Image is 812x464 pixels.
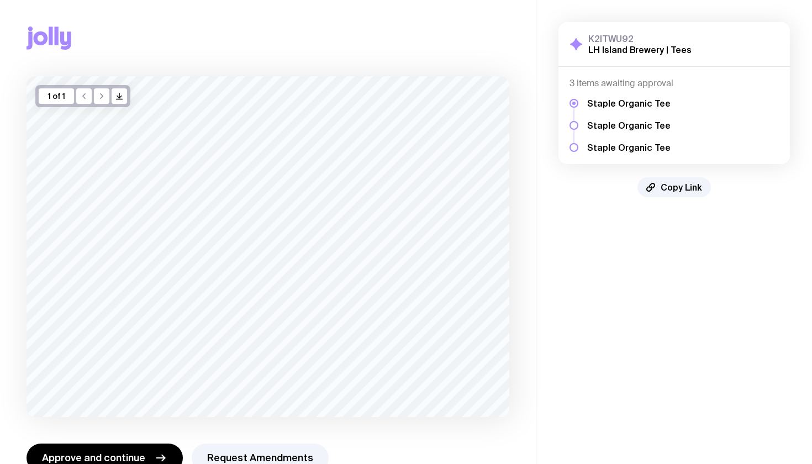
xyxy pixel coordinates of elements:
h2: LH Island Brewery | Tees [588,44,692,55]
span: Copy Link [661,182,702,193]
h3: K2ITWU92 [588,33,692,44]
button: />/> [112,88,127,104]
button: Copy Link [637,177,711,197]
h4: 3 items awaiting approval [570,78,779,89]
g: /> /> [117,93,123,99]
h5: Staple Organic Tee [587,120,671,131]
div: 1 of 1 [39,88,74,104]
h5: Staple Organic Tee [587,98,671,109]
h5: Staple Organic Tee [587,142,671,153]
